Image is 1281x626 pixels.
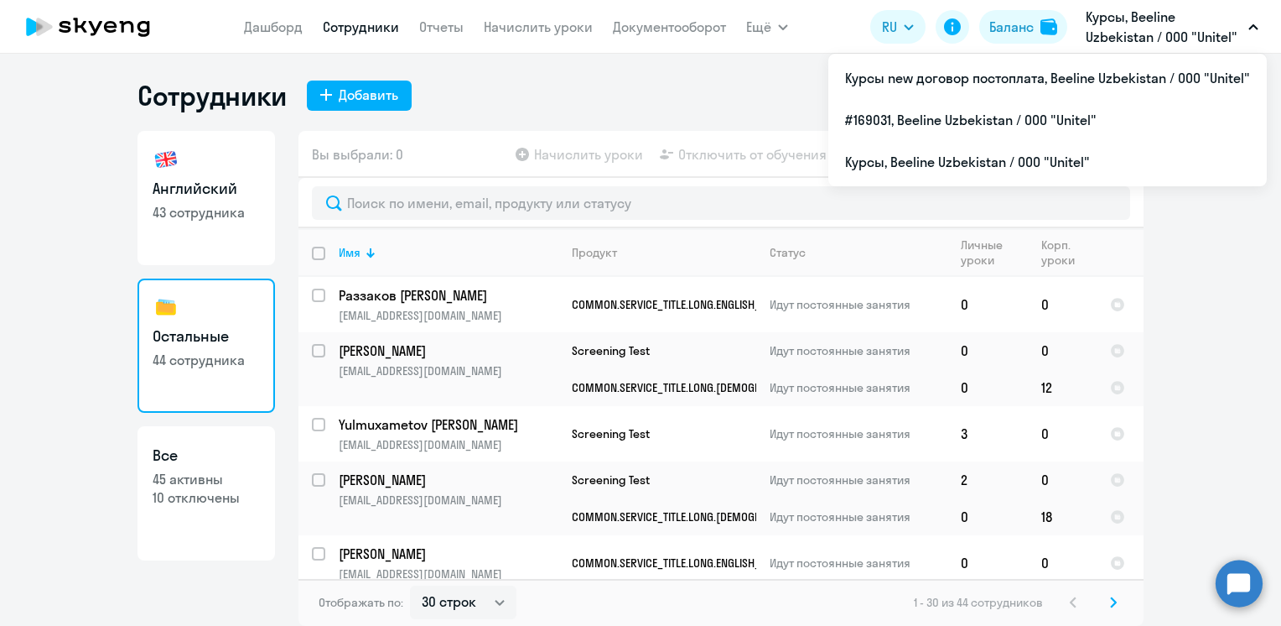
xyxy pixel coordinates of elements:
[1028,498,1097,535] td: 18
[947,498,1028,535] td: 0
[339,85,398,105] div: Добавить
[137,131,275,265] a: Английский43 сотрудника
[137,426,275,561] a: Все45 активны10 отключены
[746,17,771,37] span: Ещё
[947,535,1028,591] td: 0
[339,308,558,323] p: [EMAIL_ADDRESS][DOMAIN_NAME]
[1028,462,1097,498] td: 0
[770,509,946,524] p: Идут постоянные занятия
[153,203,260,222] p: 43 сотрудника
[770,343,946,358] p: Идут постоянные занятия
[947,332,1028,369] td: 0
[572,343,650,358] span: Screening Test
[153,178,260,200] h3: Английский
[307,81,412,111] button: Добавить
[770,380,946,395] p: Идут постоянные занятия
[1086,7,1242,47] p: Курсы, Beeline Uzbekistan / ООО "Unitel"
[339,493,558,508] p: [EMAIL_ADDRESS][DOMAIN_NAME]
[828,54,1267,186] ul: Ещё
[961,237,1027,268] div: Личные уроки
[339,545,558,563] p: [PERSON_NAME]
[1040,18,1057,35] img: balance
[979,10,1067,44] button: Балансbalance
[947,462,1028,498] td: 2
[770,245,806,260] div: Статус
[770,297,946,312] p: Идут постоянные занятия
[339,342,558,360] p: [PERSON_NAME]
[312,144,403,164] span: Вы выбрали: 0
[572,380,822,395] span: COMMON.SERVICE_TITLE.LONG.[DEMOGRAPHIC_DATA]
[339,545,558,582] a: [PERSON_NAME][EMAIL_ADDRESS][DOMAIN_NAME]
[1028,277,1097,332] td: 0
[870,10,926,44] button: RU
[1028,369,1097,406] td: 12
[746,10,788,44] button: Ещё
[882,17,897,37] span: RU
[339,566,558,582] p: [EMAIL_ADDRESS][DOMAIN_NAME]
[153,326,260,347] h3: Остальные
[572,556,953,571] span: COMMON.SERVICE_TITLE.LONG.ENGLISH_ADULT_NOT_NATIVE_SPEAKER_COURSE_IT
[323,18,399,35] a: Сотрудники
[572,245,617,260] div: Продукт
[1041,237,1096,268] div: Корп. уроки
[339,471,558,508] a: [PERSON_NAME][EMAIL_ADDRESS][DOMAIN_NAME]
[914,595,1043,610] span: 1 - 30 из 44 сотрудников
[319,595,403,610] span: Отображать по:
[339,415,558,434] p: Yulmuxametov [PERSON_NAME]
[339,245,558,260] div: Имя
[947,369,1028,406] td: 0
[153,146,179,173] img: english
[339,245,360,260] div: Имя
[947,277,1028,332] td: 0
[989,17,1034,37] div: Баланс
[339,415,558,452] a: Yulmuxametov [PERSON_NAME][EMAIL_ADDRESS][DOMAIN_NAME]
[339,342,558,378] a: [PERSON_NAME][EMAIL_ADDRESS][DOMAIN_NAME]
[1028,332,1097,369] td: 0
[153,488,260,507] p: 10 отключены
[137,79,287,112] h1: Сотрудники
[947,406,1028,462] td: 3
[770,426,946,441] p: Идут постоянные занятия
[153,351,260,369] p: 44 сотрудника
[1028,406,1097,462] td: 0
[339,286,558,323] a: Раззаков [PERSON_NAME][EMAIL_ADDRESS][DOMAIN_NAME]
[770,472,946,488] p: Идут постоянные занятия
[572,297,953,312] span: COMMON.SERVICE_TITLE.LONG.ENGLISH_ADULT_NOT_NATIVE_SPEAKER_COURSE_IT
[339,286,558,305] p: Раззаков [PERSON_NAME]
[312,186,1130,220] input: Поиск по имени, email, продукту или статусу
[572,472,650,488] span: Screening Test
[1028,535,1097,591] td: 0
[613,18,726,35] a: Документооборот
[153,470,260,488] p: 45 активны
[339,363,558,378] p: [EMAIL_ADDRESS][DOMAIN_NAME]
[339,437,558,452] p: [EMAIL_ADDRESS][DOMAIN_NAME]
[572,509,822,524] span: COMMON.SERVICE_TITLE.LONG.[DEMOGRAPHIC_DATA]
[153,445,260,467] h3: Все
[339,471,558,489] p: [PERSON_NAME]
[484,18,593,35] a: Начислить уроки
[1077,7,1267,47] button: Курсы, Beeline Uzbekistan / ООО "Unitel"
[419,18,464,35] a: Отчеты
[137,279,275,413] a: Остальные44 сотрудника
[153,294,179,321] img: others
[572,426,650,441] span: Screening Test
[244,18,303,35] a: Дашборд
[770,556,946,571] p: Идут постоянные занятия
